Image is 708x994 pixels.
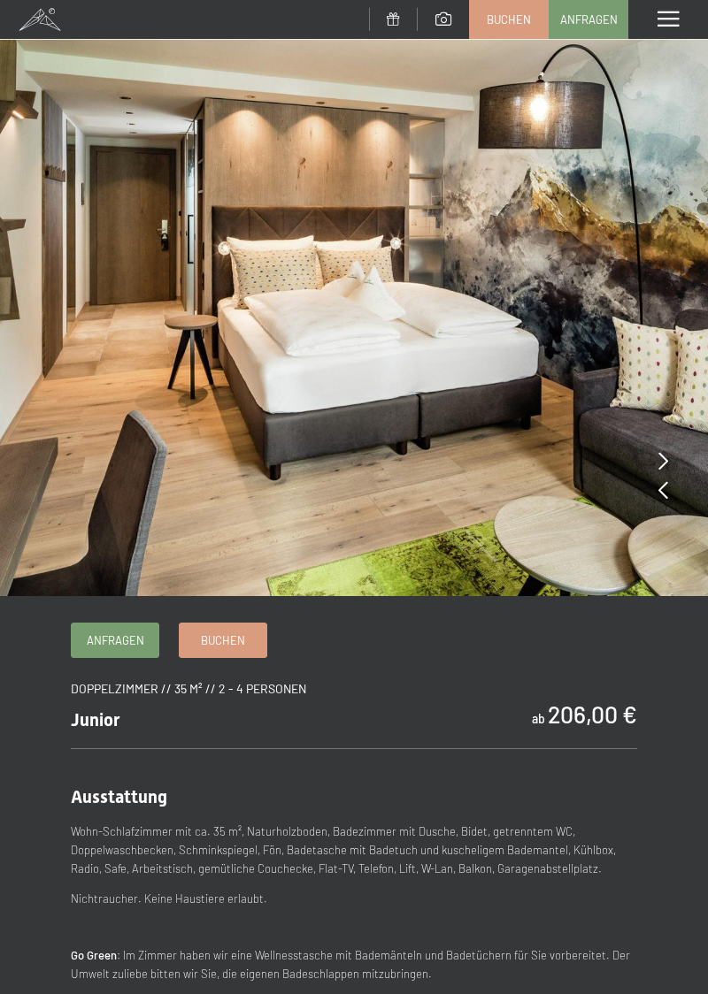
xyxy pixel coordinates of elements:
a: Anfragen [72,623,158,657]
span: Doppelzimmer // 35 m² // 2 - 4 Personen [71,681,306,696]
p: Wohn-Schlafzimmer mit ca. 35 m², Naturholzboden, Badezimmer mit Dusche, Bidet, getrenntem WC, Dop... [71,822,637,877]
span: Ausstattung [71,786,167,807]
span: Buchen [201,632,245,648]
p: : Im Zimmer haben wir eine Wellnesstasche mit Bademänteln und Badetüchern für Sie vorbereitet. De... [71,946,637,983]
span: Anfragen [560,11,618,27]
span: Buchen [487,11,531,27]
b: 206,00 € [548,700,637,728]
a: Anfragen [550,1,627,38]
span: ab [532,711,545,726]
span: Anfragen [87,632,144,648]
a: Buchen [180,623,266,657]
a: Buchen [470,1,548,38]
strong: Go Green [71,948,117,962]
p: Nichtraucher. Keine Haustiere erlaubt. [71,890,637,908]
span: Junior [71,709,120,730]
